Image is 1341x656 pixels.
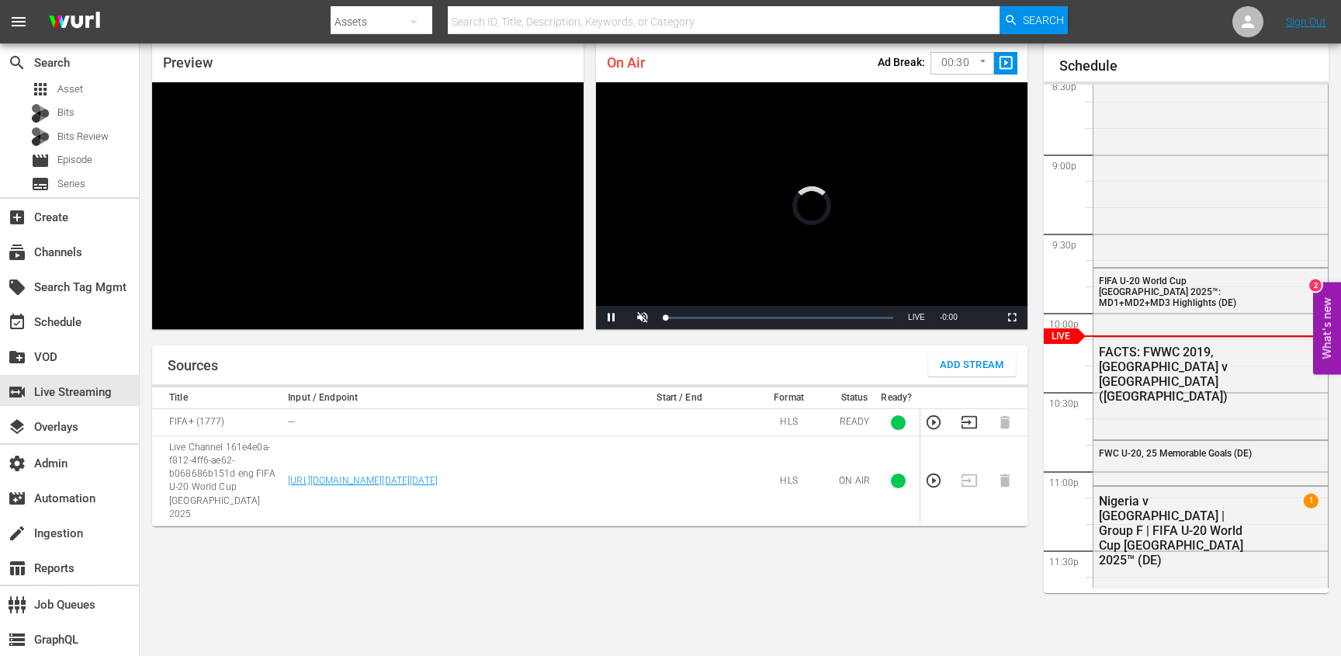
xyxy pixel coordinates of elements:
[8,418,26,436] span: Overlays
[57,129,109,144] span: Bits Review
[31,151,50,170] span: Episode
[940,356,1004,374] span: Add Stream
[288,475,438,486] a: [URL][DOMAIN_NAME][DATE][DATE]
[1099,276,1236,308] span: FIFA U-20 World Cup [GEOGRAPHIC_DATA] 2025™: MD1+MD2+MD3 Highlights (DE)
[8,630,26,649] span: GraphQL
[283,409,614,436] td: ---
[152,436,283,526] td: Live Channel 161e4e0a-f812-4ff6-ae62-b068686b151d eng FIFA U-20 World Cup [GEOGRAPHIC_DATA] 2025
[57,82,83,97] span: Asset
[614,387,745,409] th: Start / End
[833,409,876,436] td: READY
[152,82,584,329] div: Video Player
[8,454,26,473] span: Admin
[666,317,893,319] div: Progress Bar
[745,387,833,409] th: Format
[57,105,74,120] span: Bits
[928,353,1016,377] button: Add Stream
[833,436,876,526] td: ON AIR
[31,175,50,193] span: Series
[833,387,876,409] th: Status
[163,54,213,71] span: Preview
[31,127,50,146] div: Bits Review
[1099,448,1252,459] span: FWC U-20, 25 Memorable Goals (DE)
[8,595,26,614] span: Job Queues
[37,4,112,40] img: ans4CAIJ8jUAAAAAAAAAAAAAAAAAAAAAAAAgQb4GAAAAAAAAAAAAAAAAAAAAAAAAJMjXAAAAAAAAAAAAAAAAAAAAAAAAgAT5G...
[942,313,957,321] span: 0:00
[596,82,1027,329] div: Video Player
[627,306,658,329] button: Unmute
[1000,6,1068,34] button: Search
[31,104,50,123] div: Bits
[925,414,942,431] button: Preview Stream
[57,176,85,192] span: Series
[745,409,833,436] td: HLS
[57,152,92,168] span: Episode
[8,489,26,508] span: Automation
[152,387,283,409] th: Title
[8,54,26,72] span: Search
[8,313,26,331] span: Schedule
[8,348,26,366] span: VOD
[1309,279,1322,291] div: 2
[1304,494,1318,508] span: 1
[596,306,627,329] button: Pause
[1099,345,1254,404] div: FACTS: FWWC 2019, [GEOGRAPHIC_DATA] v [GEOGRAPHIC_DATA] ([GEOGRAPHIC_DATA])
[8,243,26,262] span: Channels
[997,54,1015,72] span: slideshow_sharp
[1313,282,1341,374] button: Open Feedback Widget
[908,313,925,321] span: LIVE
[876,387,920,409] th: Ready?
[940,313,942,321] span: -
[8,208,26,227] span: Create
[8,278,26,297] span: Search Tag Mgmt
[152,409,283,436] td: FIFA+ (1777)
[31,80,50,99] span: Asset
[8,524,26,543] span: Ingestion
[1023,6,1064,34] span: Search
[925,472,942,489] button: Preview Stream
[901,306,932,329] button: Seek to live, currently behind live
[1286,16,1326,28] a: Sign Out
[1059,58,1329,74] h1: Schedule
[930,48,994,78] div: 00:30
[745,436,833,526] td: HLS
[878,56,925,68] p: Ad Break:
[965,306,996,329] button: Picture-in-Picture
[8,383,26,401] span: Live Streaming
[283,387,614,409] th: Input / Endpoint
[996,306,1027,329] button: Fullscreen
[168,358,218,373] h1: Sources
[9,12,28,31] span: menu
[1099,494,1254,567] div: Nigeria v [GEOGRAPHIC_DATA] | Group F | FIFA U-20 World Cup [GEOGRAPHIC_DATA] 2025™ (DE)
[8,559,26,578] span: Reports
[607,54,645,71] span: On Air
[961,414,978,431] button: Transition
